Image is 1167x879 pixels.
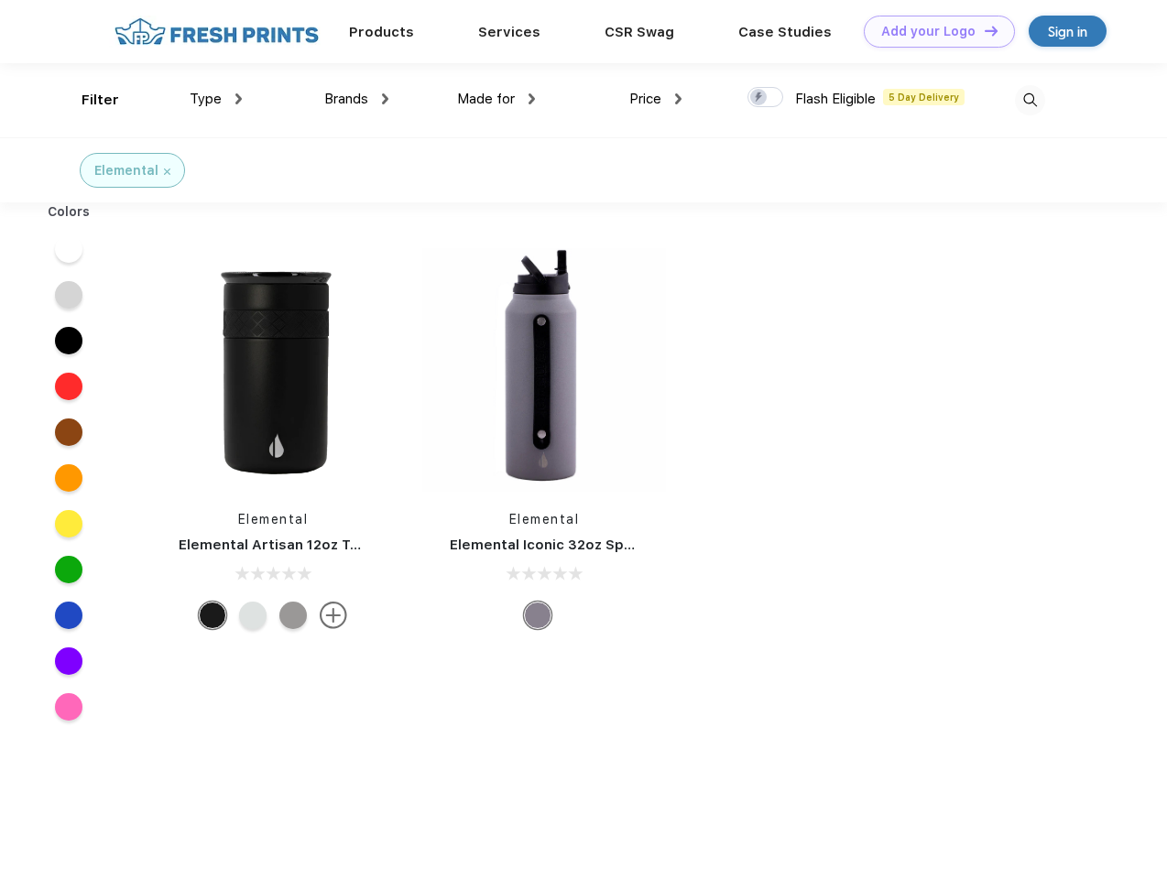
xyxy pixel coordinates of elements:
[795,91,876,107] span: Flash Eligible
[529,93,535,104] img: dropdown.png
[320,602,347,629] img: more.svg
[675,93,682,104] img: dropdown.png
[478,24,540,40] a: Services
[1048,21,1087,42] div: Sign in
[605,24,674,40] a: CSR Swag
[235,93,242,104] img: dropdown.png
[422,248,666,492] img: func=resize&h=266
[509,512,580,526] a: Elemental
[199,602,226,629] div: Matte Black
[985,26,998,36] img: DT
[109,16,324,48] img: fo%20logo%202.webp
[279,602,307,629] div: Graphite
[164,168,170,175] img: filter_cancel.svg
[629,91,661,107] span: Price
[82,90,119,111] div: Filter
[450,537,740,553] a: Elemental Iconic 32oz Sport Water Bottle
[883,89,965,105] span: 5 Day Delivery
[457,91,515,107] span: Made for
[881,24,976,39] div: Add your Logo
[382,93,388,104] img: dropdown.png
[238,512,309,526] a: Elemental
[524,602,551,629] div: Graphite
[349,24,414,40] a: Products
[239,602,267,629] div: White Marble
[190,91,222,107] span: Type
[324,91,368,107] span: Brands
[151,248,395,492] img: func=resize&h=266
[34,202,104,222] div: Colors
[1029,16,1107,47] a: Sign in
[179,537,399,553] a: Elemental Artisan 12oz Tumbler
[94,161,158,180] div: Elemental
[1015,85,1045,115] img: desktop_search.svg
